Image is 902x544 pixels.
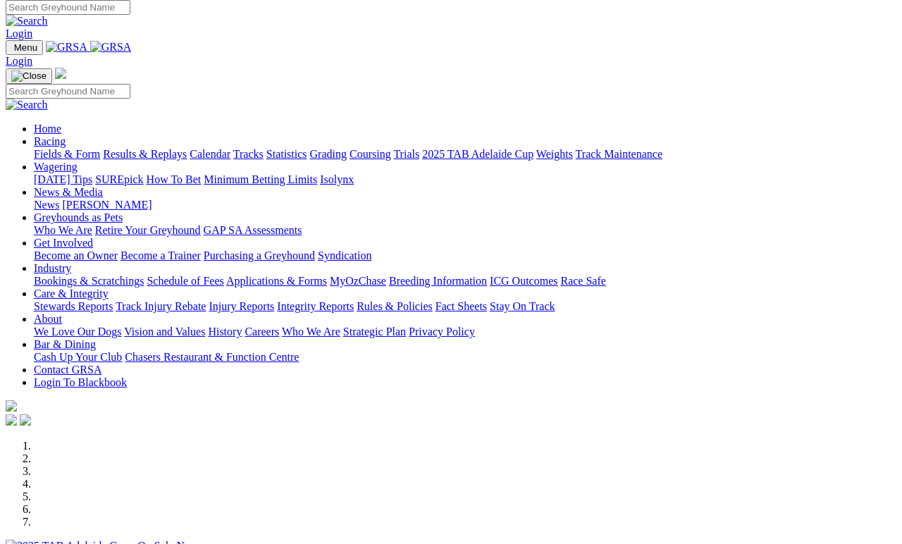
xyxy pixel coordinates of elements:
a: Wagering [34,161,78,173]
a: Weights [536,148,573,160]
a: Injury Reports [209,300,274,312]
a: Fields & Form [34,148,100,160]
img: facebook.svg [6,414,17,426]
a: MyOzChase [330,275,386,287]
div: Get Involved [34,249,896,262]
a: History [208,326,242,338]
a: Greyhounds as Pets [34,211,123,223]
button: Toggle navigation [6,68,52,84]
a: Grading [310,148,347,160]
a: Login [6,55,32,67]
img: Close [11,70,47,82]
a: Vision and Values [124,326,205,338]
a: Track Maintenance [576,148,662,160]
a: Breeding Information [389,275,487,287]
img: twitter.svg [20,414,31,426]
a: Track Injury Rebate [116,300,206,312]
a: Purchasing a Greyhound [204,249,315,261]
a: Fact Sheets [435,300,487,312]
a: Privacy Policy [409,326,475,338]
a: Coursing [350,148,391,160]
a: Home [34,123,61,135]
a: Isolynx [320,173,354,185]
a: Stay On Track [490,300,555,312]
div: Racing [34,148,896,161]
a: Industry [34,262,71,274]
a: Schedule of Fees [147,275,223,287]
a: Results & Replays [103,148,187,160]
a: Who We Are [34,224,92,236]
div: Industry [34,275,896,288]
img: logo-grsa-white.png [55,68,66,79]
a: Rules & Policies [357,300,433,312]
a: SUREpick [95,173,143,185]
a: Trials [393,148,419,160]
div: About [34,326,896,338]
span: Menu [14,42,37,53]
a: Cash Up Your Club [34,351,122,363]
div: Greyhounds as Pets [34,224,896,237]
img: Search [6,99,48,111]
a: Become an Owner [34,249,118,261]
a: Care & Integrity [34,288,109,299]
a: Get Involved [34,237,93,249]
img: GRSA [90,41,132,54]
div: Bar & Dining [34,351,896,364]
a: Strategic Plan [343,326,406,338]
a: Racing [34,135,66,147]
a: Retire Your Greyhound [95,224,201,236]
img: GRSA [46,41,87,54]
a: GAP SA Assessments [204,224,302,236]
a: Careers [245,326,279,338]
a: Become a Trainer [121,249,201,261]
input: Search [6,84,130,99]
a: [PERSON_NAME] [62,199,152,211]
a: [DATE] Tips [34,173,92,185]
img: logo-grsa-white.png [6,400,17,412]
div: Care & Integrity [34,300,896,313]
a: Bookings & Scratchings [34,275,144,287]
a: We Love Our Dogs [34,326,121,338]
a: Login [6,27,32,39]
a: Who We Are [282,326,340,338]
a: About [34,313,62,325]
a: Race Safe [560,275,605,287]
img: Search [6,15,48,27]
a: Syndication [318,249,371,261]
a: News & Media [34,186,103,198]
a: News [34,199,59,211]
a: Chasers Restaurant & Function Centre [125,351,299,363]
div: Wagering [34,173,896,186]
a: Stewards Reports [34,300,113,312]
button: Toggle navigation [6,40,43,55]
a: Statistics [266,148,307,160]
a: Applications & Forms [226,275,327,287]
a: Contact GRSA [34,364,101,376]
a: Minimum Betting Limits [204,173,317,185]
a: Tracks [233,148,264,160]
a: Calendar [190,148,230,160]
a: Bar & Dining [34,338,96,350]
a: Integrity Reports [277,300,354,312]
a: 2025 TAB Adelaide Cup [422,148,533,160]
a: Login To Blackbook [34,376,127,388]
div: News & Media [34,199,896,211]
a: How To Bet [147,173,202,185]
a: ICG Outcomes [490,275,557,287]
